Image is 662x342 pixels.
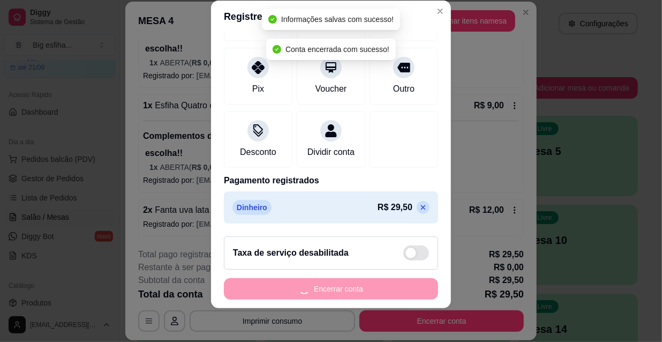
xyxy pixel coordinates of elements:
header: Registre o pagamento do pedido [211,1,451,33]
div: Desconto [240,146,276,159]
div: Dividir conta [307,146,355,159]
div: Outro [393,83,415,95]
span: Informações salvas com sucesso! [281,15,394,24]
p: Dinheiro [232,200,272,215]
h2: Taxa de serviço desabilitada [233,247,349,259]
span: Conta encerrada com sucesso! [285,45,389,54]
span: check-circle [268,15,277,24]
p: Pagamento registrados [224,174,438,187]
div: Voucher [315,83,347,95]
div: Pix [252,83,264,95]
button: Close [432,3,449,20]
p: R$ 29,50 [378,201,412,214]
span: check-circle [273,45,281,54]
